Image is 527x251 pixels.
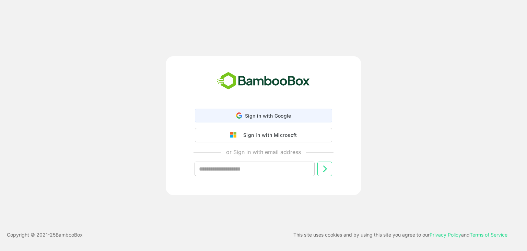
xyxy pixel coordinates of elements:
div: Sign in with Google [195,109,332,122]
p: Copyright © 2021- 25 BambooBox [7,231,83,239]
a: Terms of Service [470,232,507,238]
p: or Sign in with email address [226,148,301,156]
button: Sign in with Microsoft [195,128,332,142]
span: Sign in with Google [245,113,291,119]
img: google [230,132,240,138]
a: Privacy Policy [430,232,461,238]
img: bamboobox [213,70,314,92]
p: This site uses cookies and by using this site you agree to our and [293,231,507,239]
div: Sign in with Microsoft [240,131,297,140]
